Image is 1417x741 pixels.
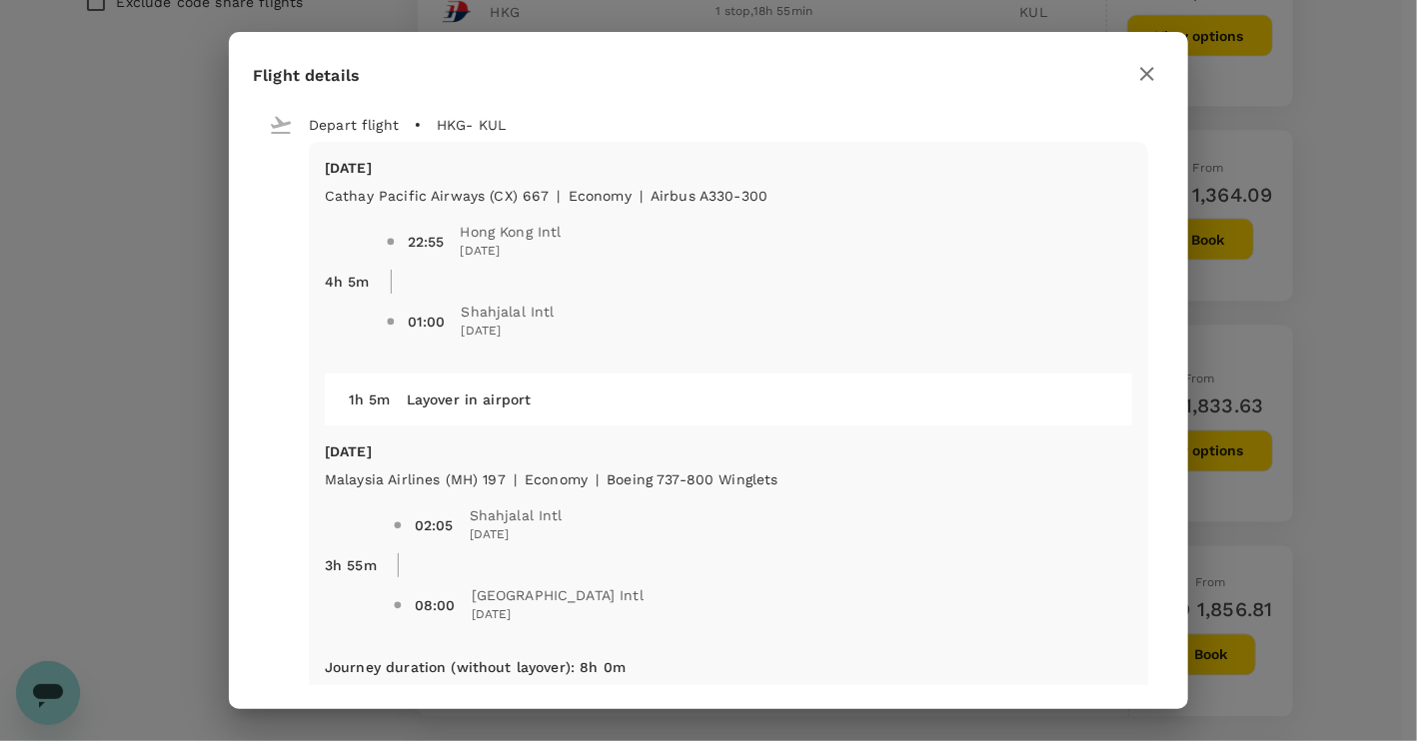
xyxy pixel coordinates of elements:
span: | [640,188,643,204]
p: economy [525,469,588,489]
span: [GEOGRAPHIC_DATA] Intl [472,585,644,605]
p: Airbus A330-300 [651,186,767,206]
span: | [514,471,517,487]
div: 08:00 [415,595,456,615]
span: [DATE] [470,525,563,545]
p: 4h 5m [325,272,370,292]
div: 01:00 [408,312,446,332]
p: Boeing 737-800 Winglets [607,469,777,489]
p: 3h 55m [325,555,377,575]
p: Cathay Pacific Airways (CX) 667 [325,186,550,206]
div: 02:05 [415,515,454,535]
p: Journey duration (without layover) : 8h 0m [325,657,626,677]
p: [DATE] [325,158,1132,178]
span: [DATE] [472,605,644,625]
p: Depart flight [309,115,399,135]
p: Malaysia Airlines (MH) 197 [325,469,506,489]
span: Shahjalal Intl [470,505,563,525]
p: economy [569,186,632,206]
span: Shahjalal Intl [462,302,555,322]
span: Layover in airport [407,391,532,407]
div: 22:55 [408,232,445,252]
span: | [596,471,599,487]
span: | [558,188,561,204]
span: [DATE] [461,242,562,262]
span: [DATE] [462,322,555,342]
p: [DATE] [325,441,1132,461]
span: Flight details [253,66,360,85]
p: HKG - KUL [437,115,506,135]
span: 1h 5m [349,391,391,407]
span: Hong Kong Intl [461,222,562,242]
